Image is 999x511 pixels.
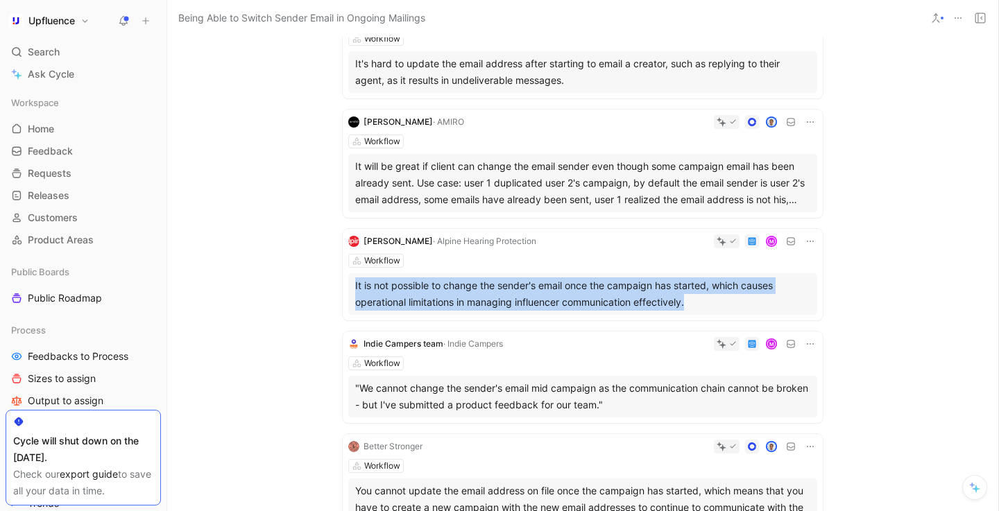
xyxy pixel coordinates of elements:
[28,166,71,180] span: Requests
[364,459,400,473] div: Workflow
[6,207,161,228] a: Customers
[6,368,161,389] a: Sizes to assign
[6,346,161,367] a: Feedbacks to Process
[355,380,810,413] div: "We cannot change the sender's email mid campaign as the communication chain cannot be broken - b...
[767,237,776,246] div: M
[178,10,425,26] span: Being Able to Switch Sender Email in Ongoing Mailings
[6,288,161,309] a: Public Roadmap
[364,32,400,46] div: Workflow
[6,261,161,309] div: Public BoardsPublic Roadmap
[28,44,60,60] span: Search
[28,66,74,83] span: Ask Cycle
[28,15,75,27] h1: Upfluence
[11,323,46,337] span: Process
[364,236,433,246] span: [PERSON_NAME]
[364,440,422,453] div: Better Stronger
[28,211,78,225] span: Customers
[6,92,161,113] div: Workspace
[28,189,69,202] span: Releases
[364,254,400,268] div: Workflow
[6,390,161,411] a: Output to assign
[355,55,810,89] div: It's hard to update the email address after starting to email a creator, such as replying to thei...
[355,158,810,208] div: It will be great if client can change the email sender even though some campaign email has been a...
[348,441,359,452] img: logo
[364,116,433,127] span: [PERSON_NAME]
[6,320,161,433] div: ProcessFeedbacks to ProcessSizes to assignOutput to assignBusiness Focus to assign
[364,356,400,370] div: Workflow
[348,116,359,128] img: logo
[6,320,161,340] div: Process
[28,349,128,363] span: Feedbacks to Process
[6,119,161,139] a: Home
[348,338,359,349] img: logo
[767,118,776,127] img: avatar
[6,11,93,31] button: UpfluenceUpfluence
[433,116,464,127] span: · AMIRO
[767,340,776,349] div: M
[443,338,503,349] span: · Indie Campers
[6,229,161,250] a: Product Areas
[6,261,161,282] div: Public Boards
[11,96,59,110] span: Workspace
[767,442,776,451] img: avatar
[28,394,103,408] span: Output to assign
[6,64,161,85] a: Ask Cycle
[348,236,359,247] img: logo
[28,233,94,247] span: Product Areas
[6,141,161,162] a: Feedback
[28,122,54,136] span: Home
[6,163,161,184] a: Requests
[28,144,73,158] span: Feedback
[355,277,810,311] div: It is not possible to change the sender's email once the campaign has started, which causes opera...
[6,42,161,62] div: Search
[13,433,153,466] div: Cycle will shut down on the [DATE].
[364,338,443,349] span: Indie Campers team
[28,372,96,386] span: Sizes to assign
[9,14,23,28] img: Upfluence
[433,236,536,246] span: · Alpine Hearing Protection
[11,265,69,279] span: Public Boards
[28,291,102,305] span: Public Roadmap
[13,466,153,499] div: Check our to save all your data in time.
[364,135,400,148] div: Workflow
[60,468,118,480] a: export guide
[6,185,161,206] a: Releases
